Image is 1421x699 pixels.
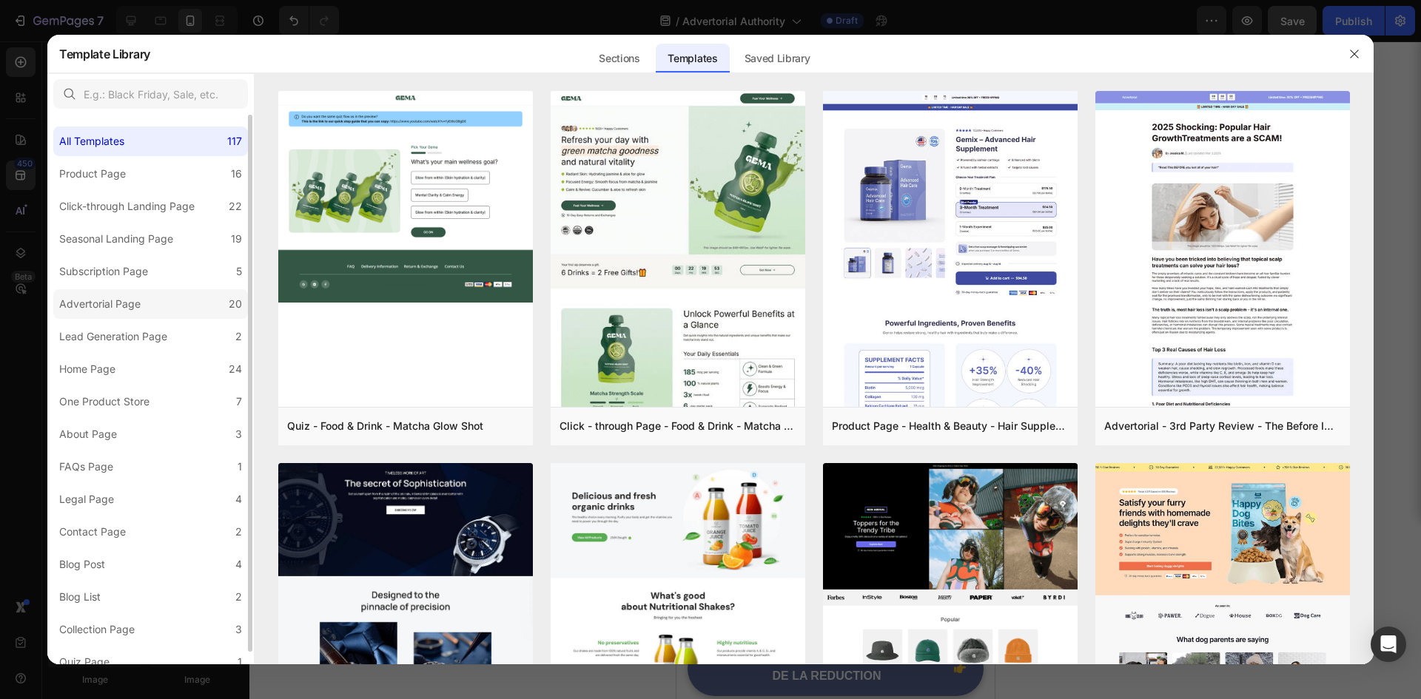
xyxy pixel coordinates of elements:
div: All Templates [59,132,124,150]
div: FAQs Page [59,458,113,476]
div: 117 [227,132,242,150]
div: 3 [235,621,242,638]
div: 2 [235,328,242,345]
div: 2 [235,523,242,541]
div: Click-through Landing Page [59,197,195,215]
p: DECOUVREZ MAINTENANT ET PROFITEZ DE LA REDUCTION [29,612,272,643]
div: One Product Store [59,393,150,411]
div: 2 [235,588,242,606]
div: 3 [235,425,242,443]
span: Elle mérite une régénération réelle. [13,77,181,89]
div: Quiz Page [59,653,110,671]
div: Saved Library [733,44,822,73]
img: Alt Image [21,234,298,511]
img: image_demo.jpg [85,136,233,188]
div: Quiz - Food & Drink - Matcha Glow Shot [287,417,483,435]
span: Votre peau ne mérite pas des solutions superficielles. [13,58,269,70]
div: Subscription Page [59,263,148,280]
div: Templates [656,44,729,73]
div: 1 [238,458,242,476]
input: E.g.: Black Friday, Sale, etc. [53,79,248,109]
div: Open Intercom Messenger [1371,627,1406,662]
div: 4 [235,556,242,573]
div: Blog Post [59,556,105,573]
div: Lead Generation Page [59,328,167,345]
h2: Template Library [59,35,150,73]
div: Product Page [59,165,126,183]
strong: -que 50% de réduction [63,40,178,52]
div: Advertorial Page [59,295,141,313]
div: Click - through Page - Food & Drink - Matcha Glow Shot [560,417,796,435]
div: 5 [236,263,242,280]
div: 7 [236,393,242,411]
div: Contact Page [59,523,126,541]
div: 24 [229,360,242,378]
div: 16 [231,165,242,183]
div: 19 [231,230,242,248]
a: DECOUVREZ MAINTENANT ET PROFITEZ DE LA REDUCTION [11,600,307,655]
div: About Page [59,425,117,443]
div: 20 [229,295,242,313]
span: 👉 Découvrez dès [DATE] la micro-infusion NyraSkin™ et profitez de [13,21,290,52]
div: Sections [587,44,651,73]
h2: Rides visibles ? Effacez-les definitivement avec [PERSON_NAME] [94,517,224,655]
div: Blog List [59,588,101,606]
div: 1 [238,653,242,671]
div: 4 [235,490,242,508]
div: Legal Page [59,490,114,508]
div: Home Page [59,360,115,378]
img: image_demo.jpg [30,189,289,221]
div: Advertorial - 3rd Party Review - The Before Image - Hair Supplement [1104,417,1341,435]
div: 22 [229,197,242,215]
div: Seasonal Landing Page [59,230,173,248]
img: quiz-1.png [278,91,533,303]
div: Collection Page [59,621,135,638]
div: Product Page - Health & Beauty - Hair Supplement [832,417,1069,435]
